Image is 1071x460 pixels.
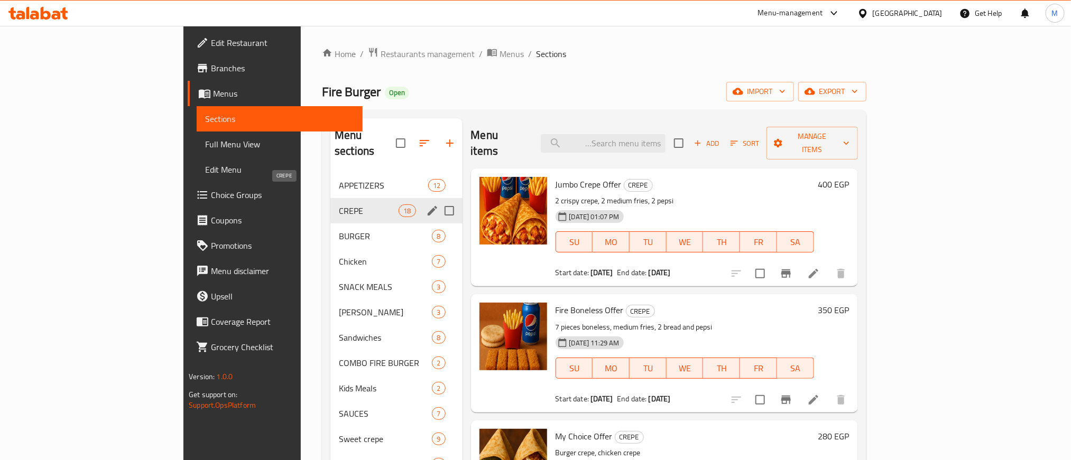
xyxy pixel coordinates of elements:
span: FR [744,234,773,250]
span: Edit Menu [205,163,354,176]
a: Support.OpsPlatform [189,398,256,412]
p: Burger crepe, chicken crepe [556,446,814,459]
div: RIZZO [339,306,432,318]
div: BURGER8 [330,223,462,249]
button: TH [703,358,740,379]
button: SA [777,231,814,252]
div: CREPE [615,431,644,444]
div: items [432,255,445,268]
span: Edit Restaurant [211,36,354,49]
h2: Menu items [471,127,528,159]
button: Branch-specific-item [773,261,799,286]
div: items [432,230,445,242]
span: 8 [432,231,445,241]
a: Menus [487,47,524,61]
span: End date: [617,266,647,279]
div: items [432,356,445,369]
span: Manage items [775,130,850,156]
span: WE [671,234,699,250]
div: Chicken7 [330,249,462,274]
span: FR [744,361,773,376]
p: 2 crispy crepe, 2 medium fries, 2 pepsi [556,194,814,208]
div: APPETIZERS12 [330,173,462,198]
div: [GEOGRAPHIC_DATA] [873,7,943,19]
h6: 350 EGP [818,303,850,317]
button: import [726,82,794,101]
span: Select to update [749,389,771,411]
a: Edit Restaurant [188,30,362,55]
span: Jumbo Crepe Offer [556,176,622,192]
span: [DATE] 01:07 PM [565,212,624,222]
h6: 280 EGP [818,429,850,444]
span: Chicken [339,255,432,268]
span: TH [707,361,736,376]
div: Kids Meals2 [330,375,462,401]
a: Edit menu item [807,393,820,406]
span: SAUCES [339,407,432,420]
button: Manage items [767,127,858,159]
span: Open [385,88,409,97]
div: Sweet crepe9 [330,426,462,452]
button: TH [703,231,740,252]
span: 7 [432,257,445,267]
span: CREPE [615,431,643,443]
span: Choice Groups [211,189,354,201]
span: Sort items [724,135,767,152]
a: Grocery Checklist [188,334,362,360]
span: Sweet crepe [339,433,432,445]
button: edit [424,203,440,219]
span: 2 [432,358,445,368]
span: MO [597,234,625,250]
span: 8 [432,333,445,343]
a: Promotions [188,233,362,258]
span: End date: [617,392,647,406]
span: Coupons [211,214,354,227]
button: Add [690,135,724,152]
button: export [798,82,866,101]
div: [PERSON_NAME]3 [330,299,462,325]
span: Full Menu View [205,138,354,151]
span: Menus [213,87,354,100]
span: Restaurants management [381,48,475,60]
span: [DATE] 11:29 AM [565,338,624,348]
span: Upsell [211,290,354,303]
a: Restaurants management [368,47,475,61]
input: search [541,134,666,153]
img: Fire Boneless Offer [479,303,547,370]
div: items [432,407,445,420]
span: export [807,85,858,98]
span: 9 [432,434,445,444]
span: CREPE [626,305,654,317]
a: Menu disclaimer [188,258,362,284]
span: SA [781,234,810,250]
span: 3 [432,282,445,292]
span: SA [781,361,810,376]
a: Full Menu View [197,132,362,157]
span: APPETIZERS [339,179,428,192]
div: SAUCES7 [330,401,462,426]
button: SA [777,358,814,379]
a: Choice Groups [188,182,362,208]
span: TU [634,234,662,250]
button: TU [630,358,667,379]
div: items [432,306,445,318]
button: delete [828,387,854,412]
a: Edit Menu [197,157,362,182]
img: Jumbo Crepe Offer [479,177,547,245]
span: MO [597,361,625,376]
div: COMBO FIRE BURGER2 [330,350,462,375]
button: SU [556,358,593,379]
div: Menu-management [758,7,823,20]
div: CREPE [624,179,653,192]
span: BURGER [339,230,432,242]
span: Version: [189,370,215,383]
button: Sort [728,135,762,152]
a: Menus [188,81,362,106]
nav: breadcrumb [322,47,866,61]
span: CREPE [624,179,652,191]
span: Get support on: [189,388,237,401]
span: Start date: [556,266,589,279]
p: 7 pieces boneless, medium fries, 2 bread and pepsi [556,321,814,334]
div: items [432,331,445,344]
